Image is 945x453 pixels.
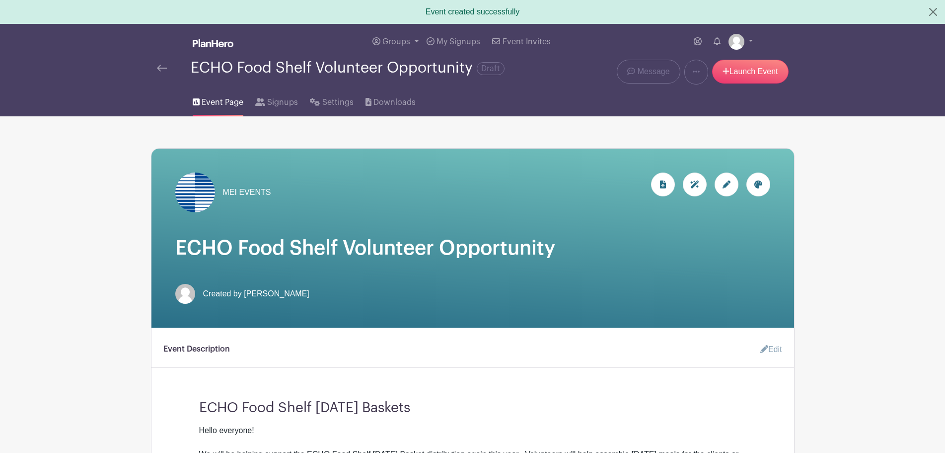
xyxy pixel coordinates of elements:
a: Settings [310,85,353,116]
a: Signups [255,85,298,116]
a: MEI EVENTS [175,173,271,212]
span: Settings [322,96,354,108]
a: Downloads [365,85,416,116]
a: Event Page [193,85,243,116]
span: Created by [PERSON_NAME] [203,288,309,300]
span: Event Page [202,96,243,108]
img: logo_white-6c42ec7e38ccf1d336a20a19083b03d10ae64f83f12c07503d8b9e83406b4c7d.svg [193,39,233,47]
a: Launch Event [712,60,789,84]
span: MEI EVENTS [223,186,271,198]
img: default-ce2991bfa6775e67f084385cd625a349d9dcbb7a52a09fb2fda1e96e2d18dcdb.png [175,284,195,304]
span: Message [638,66,670,78]
img: back-arrow-29a5d9b10d5bd6ae65dc969a981735edf675c4d7a1fe02e03b50dbd4ba3cdb55.svg [157,65,167,72]
img: default-ce2991bfa6775e67f084385cd625a349d9dcbb7a52a09fb2fda1e96e2d18dcdb.png [728,34,744,50]
a: My Signups [423,24,484,60]
h6: Event Description [163,345,230,354]
span: Downloads [373,96,416,108]
h3: ECHO Food Shelf [DATE] Baskets [199,392,746,417]
span: Event Invites [503,38,551,46]
a: Event Invites [488,24,554,60]
span: Signups [267,96,298,108]
a: Edit [752,340,782,360]
div: Hello everyone! [199,425,746,437]
img: meiusa-planhero-logo.png [175,173,215,212]
span: Draft [477,62,505,75]
h1: ECHO Food Shelf Volunteer Opportunity [175,236,770,260]
a: Groups [368,24,423,60]
span: Groups [382,38,410,46]
div: ECHO Food Shelf Volunteer Opportunity [191,60,505,76]
a: Message [617,60,680,84]
span: My Signups [436,38,480,46]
